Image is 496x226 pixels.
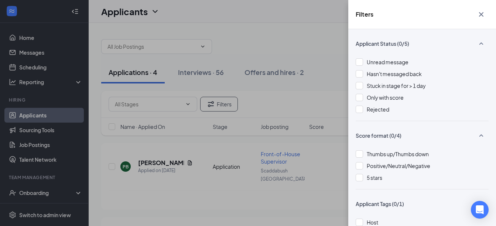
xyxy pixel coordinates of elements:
[474,37,489,51] button: SmallChevronUp
[474,197,489,211] button: SmallChevronUp
[356,40,409,47] span: Applicant Status (0/5)
[356,10,373,18] h5: Filters
[367,174,382,181] span: 5 stars
[367,151,429,157] span: Thumbs up/Thumbs down
[474,7,489,21] button: Cross
[477,199,486,208] svg: SmallChevronUp
[474,129,489,143] button: SmallChevronUp
[471,201,489,219] div: Open Intercom Messenger
[367,219,378,226] span: Host
[477,10,486,19] svg: Cross
[367,94,404,101] span: Only with score
[477,131,486,140] svg: SmallChevronUp
[367,106,389,113] span: Rejected
[367,59,408,65] span: Unread message
[367,82,426,89] span: Stuck in stage for > 1 day
[367,162,430,169] span: Positive/Neutral/Negative
[356,200,404,208] span: Applicant Tags (0/1)
[477,39,486,48] svg: SmallChevronUp
[356,132,401,139] span: Score format (0/4)
[367,71,422,77] span: Hasn't messaged back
